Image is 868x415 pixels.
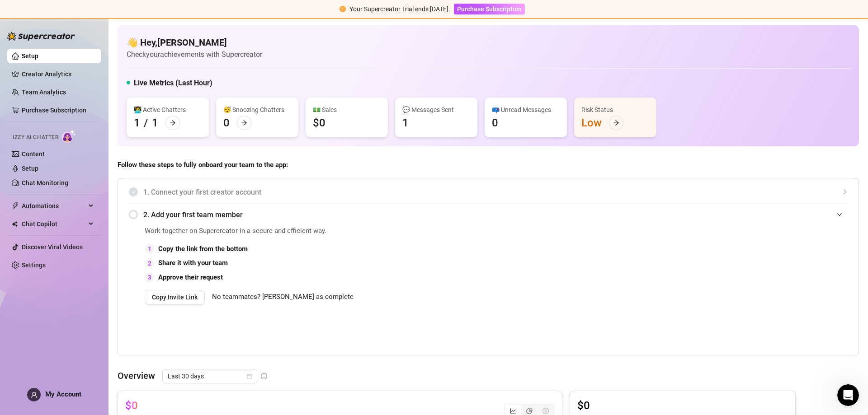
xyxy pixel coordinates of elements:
div: 2. Add your first team member [129,204,848,226]
a: Setup [22,165,38,172]
div: 1 [402,116,409,130]
span: pie-chart [526,408,533,414]
span: Your Supercreator Trial ends [DATE]. [349,5,450,13]
span: Copy Invite Link [152,294,198,301]
a: Purchase Subscription [22,107,86,114]
div: 💵 Sales [313,105,381,115]
iframe: Adding Team Members [667,226,848,341]
span: collapsed [842,189,848,195]
a: Settings [22,261,46,269]
article: Overview [118,369,155,382]
a: Content [22,150,45,158]
div: Risk Status [581,105,649,115]
div: 1 [134,116,140,130]
span: No teammates? [PERSON_NAME] as complete [212,292,354,303]
span: Purchase Subscription [457,5,522,13]
a: Discover Viral Videos [22,243,83,251]
div: 0 [492,116,498,130]
a: Chat Monitoring [22,179,68,187]
article: $0 [125,398,138,413]
a: Team Analytics [22,89,66,96]
div: 2 [145,258,155,268]
strong: Copy the link from the bottom [158,245,248,253]
span: 2. Add your first team member [143,209,848,220]
span: Automations [22,199,86,213]
strong: Follow these steps to fully onboard your team to the app: [118,161,288,169]
span: arrow-right [170,120,176,126]
span: Last 30 days [168,369,252,383]
span: Chat Copilot [22,217,86,231]
span: thunderbolt [12,202,19,210]
span: My Account [45,390,81,398]
h4: 👋 Hey, [PERSON_NAME] [127,36,262,49]
div: $0 [313,116,325,130]
img: Chat Copilot [12,221,18,227]
span: 1. Connect your first creator account [143,187,848,198]
iframe: Intercom live chat [837,384,859,406]
button: Copy Invite Link [145,290,205,304]
img: logo-BBDzfeDw.svg [7,32,75,41]
span: Izzy AI Chatter [13,133,58,142]
div: 😴 Snoozing Chatters [223,105,291,115]
strong: Share it with your team [158,259,228,267]
div: 1 [152,116,158,130]
button: Purchase Subscription [454,4,525,14]
div: 1 [145,244,155,254]
span: calendar [247,373,252,379]
a: Purchase Subscription [454,5,525,13]
h5: Live Metrics (Last Hour) [134,78,212,89]
a: Setup [22,52,38,60]
div: 3 [145,272,155,282]
span: line-chart [510,408,516,414]
strong: Approve their request [158,273,223,281]
span: dollar-circle [542,408,549,414]
div: 0 [223,116,230,130]
span: info-circle [261,373,267,379]
a: Creator Analytics [22,67,94,81]
span: exclamation-circle [340,6,346,12]
span: user [31,392,38,398]
span: Work together on Supercreator in a secure and efficient way. [145,226,644,237]
span: arrow-right [241,120,247,126]
span: arrow-right [613,120,619,126]
article: $0 [577,398,711,413]
div: 1. Connect your first creator account [129,181,848,203]
article: Check your achievements with Supercreator [127,49,262,60]
span: expanded [837,212,842,217]
div: 📪 Unread Messages [492,105,560,115]
div: 👩‍💻 Active Chatters [134,105,202,115]
img: AI Chatter [62,130,76,143]
div: 💬 Messages Sent [402,105,470,115]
